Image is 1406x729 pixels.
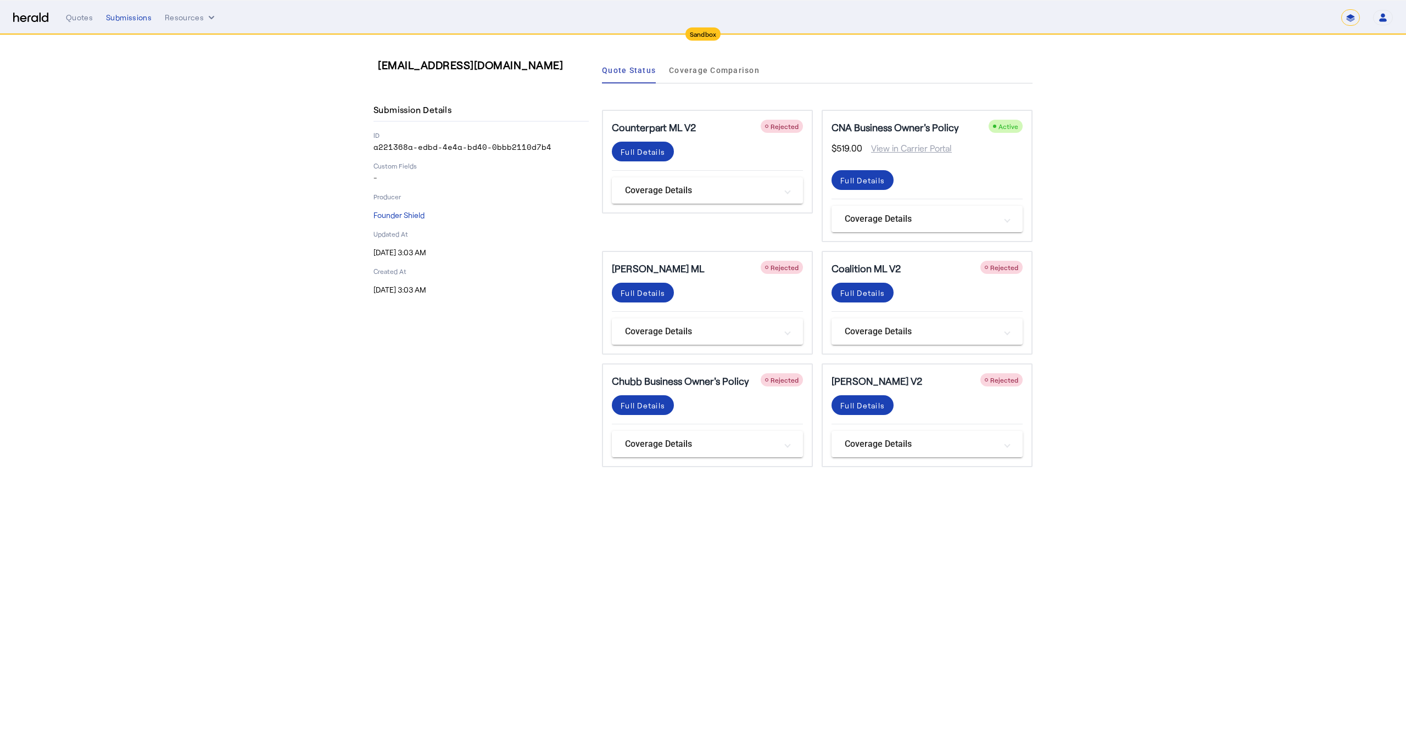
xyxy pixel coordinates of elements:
[612,318,803,345] mat-expansion-panel-header: Coverage Details
[373,103,456,116] h4: Submission Details
[845,438,996,451] mat-panel-title: Coverage Details
[845,212,996,226] mat-panel-title: Coverage Details
[990,376,1018,384] span: Rejected
[621,146,665,158] div: Full Details
[165,12,217,23] button: Resources dropdown menu
[602,57,656,83] a: Quote Status
[602,66,656,74] span: Quote Status
[669,57,760,83] a: Coverage Comparison
[373,229,589,238] p: Updated At
[625,438,777,451] mat-panel-title: Coverage Details
[840,175,885,186] div: Full Details
[771,376,799,384] span: Rejected
[840,287,885,299] div: Full Details
[832,170,894,190] button: Full Details
[612,431,803,457] mat-expansion-panel-header: Coverage Details
[612,120,696,135] h5: Counterpart ML V2
[373,142,589,153] p: a221368a-edbd-4e4a-bd40-0bbb2110d7b4
[621,400,665,411] div: Full Details
[373,247,589,258] p: [DATE] 3:03 AM
[832,373,922,389] h5: [PERSON_NAME] V2
[373,131,589,139] p: ID
[845,325,996,338] mat-panel-title: Coverage Details
[771,263,799,271] span: Rejected
[832,142,862,155] span: $519.00
[378,57,593,72] h3: [EMAIL_ADDRESS][DOMAIN_NAME]
[832,395,894,415] button: Full Details
[771,122,799,130] span: Rejected
[621,287,665,299] div: Full Details
[106,12,152,23] div: Submissions
[612,373,749,389] h5: Chubb Business Owner's Policy
[998,122,1018,130] span: Active
[862,142,952,155] span: View in Carrier Portal
[373,161,589,170] p: Custom Fields
[612,142,674,161] button: Full Details
[66,12,93,23] div: Quotes
[832,261,901,276] h5: Coalition ML V2
[832,283,894,302] button: Full Details
[625,325,777,338] mat-panel-title: Coverage Details
[373,284,589,295] p: [DATE] 3:03 AM
[612,283,674,302] button: Full Details
[612,395,674,415] button: Full Details
[373,172,589,183] p: -
[685,27,721,41] div: Sandbox
[990,263,1018,271] span: Rejected
[669,66,760,74] span: Coverage Comparison
[13,13,48,23] img: Herald Logo
[612,261,704,276] h5: [PERSON_NAME] ML
[832,318,1023,345] mat-expansion-panel-header: Coverage Details
[373,192,589,201] p: Producer
[840,400,885,411] div: Full Details
[832,206,1023,232] mat-expansion-panel-header: Coverage Details
[373,267,589,276] p: Created At
[625,184,777,197] mat-panel-title: Coverage Details
[373,210,589,221] p: Founder Shield
[832,120,959,135] h5: CNA Business Owner's Policy
[832,431,1023,457] mat-expansion-panel-header: Coverage Details
[612,177,803,204] mat-expansion-panel-header: Coverage Details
